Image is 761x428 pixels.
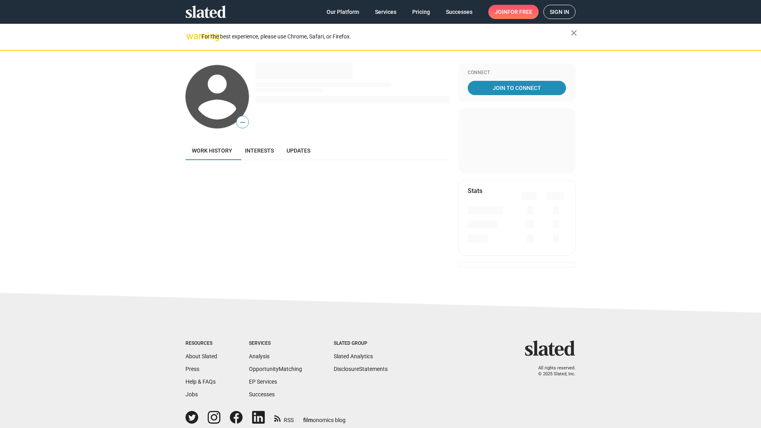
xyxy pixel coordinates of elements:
span: for free [507,5,532,19]
div: For the best experience, please use Chrome, Safari, or Firefox. [201,31,571,42]
span: Join To Connect [469,81,564,95]
span: Updates [287,147,310,154]
a: Interests [239,141,280,160]
span: Work history [192,147,232,154]
a: About Slated [185,353,217,359]
a: Successes [249,391,275,397]
a: Jobs [185,391,198,397]
span: — [237,117,249,128]
a: OpportunityMatching [249,366,302,372]
a: Sign in [543,5,576,19]
a: RSS [274,412,294,424]
span: Pricing [412,5,430,19]
a: filmonomics blog [303,410,346,424]
div: Services [249,340,302,347]
a: Updates [280,141,317,160]
mat-icon: close [569,28,579,38]
a: Join To Connect [468,81,566,95]
a: Work history [185,141,239,160]
mat-icon: warning [186,31,196,41]
a: Analysis [249,353,270,359]
a: Help & FAQs [185,378,216,385]
a: Press [185,366,199,372]
div: Resources [185,340,217,347]
a: Our Platform [320,5,365,19]
a: DisclosureStatements [334,366,388,372]
a: Pricing [406,5,436,19]
a: Successes [440,5,479,19]
div: Slated Group [334,340,388,347]
span: Join [495,5,532,19]
span: Our Platform [327,5,359,19]
span: Interests [245,147,274,154]
a: Services [369,5,403,19]
a: Slated Analytics [334,353,373,359]
p: All rights reserved. © 2025 Slated, Inc. [530,365,576,377]
mat-card-title: Stats [468,187,482,195]
span: Sign in [550,5,569,19]
span: Services [375,5,396,19]
a: EP Services [249,378,277,385]
span: film [303,417,313,423]
a: Joinfor free [488,5,539,19]
div: Connect [468,70,566,76]
span: Successes [446,5,472,19]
